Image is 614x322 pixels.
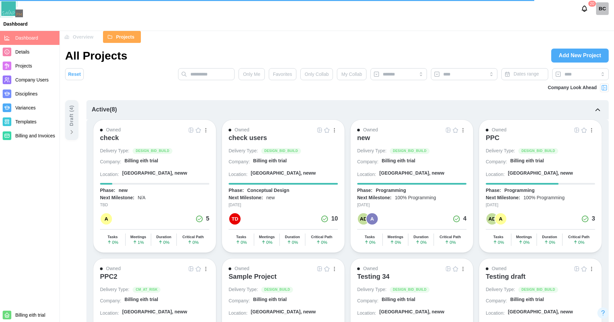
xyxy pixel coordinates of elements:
[366,213,378,225] div: A
[65,68,84,80] button: Reset
[508,170,573,177] div: [GEOGRAPHIC_DATA], neww
[100,286,129,293] div: Delivery Type:
[125,158,158,164] div: Billing eith trial
[486,286,515,293] div: Delivery Type:
[125,158,209,167] a: Billing eith trial
[323,265,331,272] button: Empty Star
[229,148,258,154] div: Delivery Type:
[357,171,376,178] div: Location:
[331,214,338,224] div: 10
[229,272,277,280] div: Sample Project
[15,105,36,110] span: Variances
[574,266,579,271] img: Grid Icon
[264,148,298,154] span: DESIGN_BID_BUILD
[229,134,338,148] a: check users
[357,310,376,317] div: Location:
[125,296,158,303] div: Billing eith trial
[581,266,587,271] img: Empty Star
[133,240,144,244] span: 1 %
[229,187,244,194] div: Phase:
[317,266,322,271] img: Grid Icon
[305,69,329,80] span: Only Collab
[188,266,194,271] img: Grid Icon
[548,84,597,91] div: Company Look Ahead
[518,240,530,244] span: 0 %
[573,126,580,134] a: Grid Icon
[596,2,609,15] div: BC
[504,187,535,194] div: Programming
[15,49,30,55] span: Details
[445,265,452,272] a: Grid Icon
[357,286,386,293] div: Delivery Type:
[243,69,260,80] span: Only Me
[187,240,199,244] span: 0 %
[106,126,121,134] div: Owned
[510,296,544,303] div: Billing eith trial
[122,309,187,315] div: [GEOGRAPHIC_DATA], neww
[414,235,429,239] div: Duration
[551,49,609,63] a: Add New Project
[588,1,596,7] div: 20
[581,127,587,133] img: Empty Star
[492,265,506,272] div: Owned
[236,240,247,244] span: 0 %
[486,134,499,142] div: PPC
[542,235,557,239] div: Duration
[573,240,584,244] span: 0 %
[486,310,505,317] div: Location:
[100,134,119,142] div: check
[229,298,250,304] div: Company:
[266,195,275,201] div: new
[269,68,297,80] button: Favorites
[15,35,38,41] span: Dashboard
[486,148,515,154] div: Delivery Type:
[486,298,507,304] div: Company:
[390,240,401,244] span: 0 %
[364,240,375,244] span: 0 %
[486,202,595,208] div: [DATE]
[357,148,386,154] div: Delivery Type:
[182,235,204,239] div: Critical Path
[357,272,389,280] div: Testing 34
[188,127,194,133] img: Grid Icon
[521,287,555,292] span: DESIGN_BID_BUILD
[15,119,37,124] span: Templates
[15,77,49,82] span: Company Users
[580,265,588,272] button: Empty Star
[445,126,452,134] a: Grid Icon
[316,265,323,272] a: Grid Icon
[452,265,459,272] button: Empty Star
[379,309,445,315] div: [GEOGRAPHIC_DATA], neww
[580,126,588,134] button: Empty Star
[239,68,264,80] button: Only Me
[100,148,129,154] div: Delivery Type:
[287,240,298,244] span: 0 %
[106,265,121,272] div: Owned
[559,49,601,62] span: Add New Project
[229,159,250,165] div: Company:
[486,134,595,148] a: PPC
[253,158,287,164] div: Billing eith trial
[119,187,128,194] div: new
[592,214,595,224] div: 3
[453,127,458,133] img: Empty Star
[382,296,466,305] a: Billing eith trial
[187,265,195,272] a: Grid Icon
[229,272,338,286] a: Sample Project
[251,309,316,315] div: [GEOGRAPHIC_DATA], neww
[316,126,323,134] a: Open Project Grid
[259,235,275,239] div: Meetings
[495,213,506,225] div: A
[510,158,595,167] a: Billing eith trial
[452,126,459,134] button: Empty Star
[60,31,100,43] button: Overview
[357,134,370,142] div: new
[235,126,249,134] div: Owned
[65,48,127,63] h1: All Projects
[196,266,201,271] img: Empty Star
[415,240,427,244] span: 0 %
[229,195,263,201] div: Next Milestone:
[195,126,202,134] button: Empty Star
[379,170,445,177] div: [GEOGRAPHIC_DATA], neww
[103,31,141,43] button: Projects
